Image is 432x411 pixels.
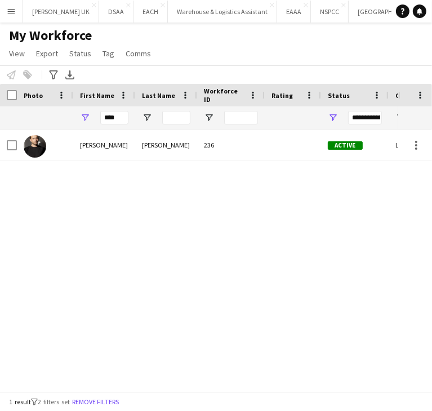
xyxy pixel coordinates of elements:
[32,46,63,61] a: Export
[80,113,90,123] button: Open Filter Menu
[204,113,214,123] button: Open Filter Menu
[80,91,114,100] span: First Name
[98,46,119,61] a: Tag
[142,113,152,123] button: Open Filter Menu
[349,1,429,23] button: [GEOGRAPHIC_DATA]
[70,396,121,408] button: Remove filters
[5,46,29,61] a: View
[103,48,114,59] span: Tag
[204,87,244,104] span: Workforce ID
[135,129,197,160] div: [PERSON_NAME]
[38,397,70,406] span: 2 filters set
[47,68,60,82] app-action-btn: Advanced filters
[395,91,408,100] span: City
[121,46,155,61] a: Comms
[328,141,363,150] span: Active
[69,48,91,59] span: Status
[126,48,151,59] span: Comms
[23,1,99,23] button: [PERSON_NAME] UK
[328,91,350,100] span: Status
[63,68,77,82] app-action-btn: Export XLSX
[36,48,58,59] span: Export
[9,27,92,44] span: My Workforce
[65,46,96,61] a: Status
[73,129,135,160] div: [PERSON_NAME]
[9,48,25,59] span: View
[277,1,311,23] button: EAAA
[328,113,338,123] button: Open Filter Menu
[24,91,43,100] span: Photo
[271,91,293,100] span: Rating
[168,1,277,23] button: Warehouse & Logistics Assistant
[100,111,128,124] input: First Name Filter Input
[24,135,46,158] img: Adrien Roesch
[311,1,349,23] button: NSPCC
[162,111,190,124] input: Last Name Filter Input
[142,91,175,100] span: Last Name
[395,113,406,123] button: Open Filter Menu
[133,1,168,23] button: EACH
[99,1,133,23] button: DSAA
[197,129,265,160] div: 236
[224,111,258,124] input: Workforce ID Filter Input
